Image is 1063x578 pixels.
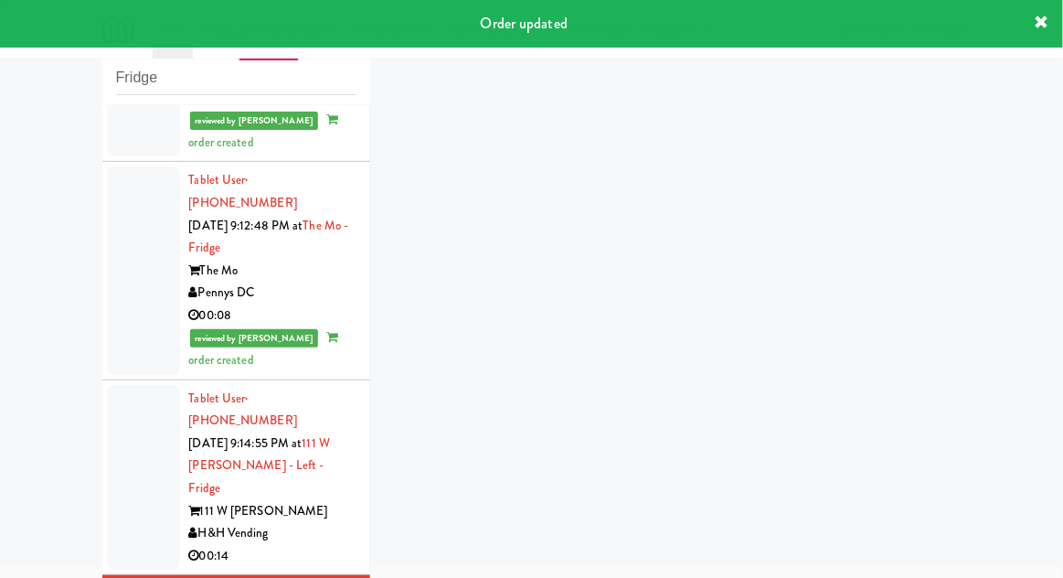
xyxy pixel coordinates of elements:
[189,282,356,305] div: Pennys DC
[116,61,356,95] input: Search vision orders
[189,500,356,523] div: 111 W [PERSON_NAME]
[102,380,370,576] li: Tablet User· [PHONE_NUMBER][DATE] 9:14:55 PM at111 W [PERSON_NAME] - Left - Fridge111 W [PERSON_N...
[189,260,356,283] div: The Mo
[189,522,356,545] div: H&H Vending
[189,111,338,151] span: order created
[189,217,303,234] span: [DATE] 9:12:48 PM at
[189,390,297,430] a: Tablet User· [PHONE_NUMBER]
[190,112,319,130] span: reviewed by [PERSON_NAME]
[189,434,331,497] a: 111 W [PERSON_NAME] - Left - Fridge
[189,305,356,327] div: 00:08
[190,329,319,348] span: reviewed by [PERSON_NAME]
[481,13,568,34] span: Order updated
[189,171,297,211] span: · [PHONE_NUMBER]
[102,162,370,380] li: Tablet User· [PHONE_NUMBER][DATE] 9:12:48 PM atThe Mo - FridgeThe MoPennys DC00:08reviewed by [PE...
[189,545,356,568] div: 00:14
[189,434,303,452] span: [DATE] 9:14:55 PM at
[189,171,297,211] a: Tablet User· [PHONE_NUMBER]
